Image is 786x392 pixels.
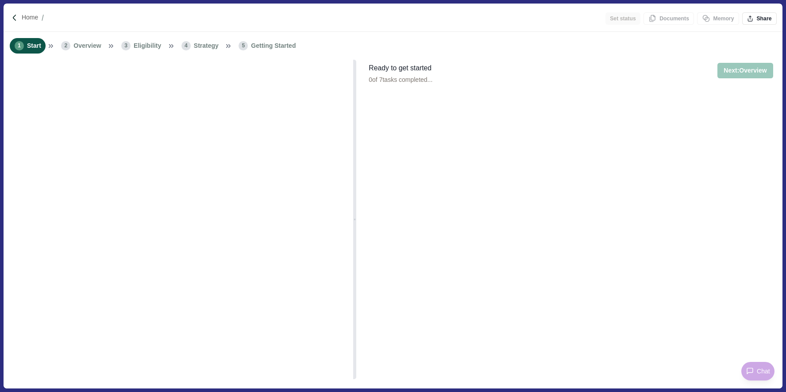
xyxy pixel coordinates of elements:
[757,367,770,376] span: Chat
[73,41,101,50] span: Overview
[717,63,773,78] button: Next:Overview
[38,14,47,22] img: Forward slash icon
[181,41,191,50] span: 4
[741,362,774,380] button: Chat
[369,63,432,74] div: Ready to get started
[15,41,24,50] span: 1
[27,41,41,50] span: Start
[239,41,248,50] span: 5
[134,41,161,50] span: Eligibility
[22,13,38,22] a: Home
[121,41,131,50] span: 3
[251,41,296,50] span: Getting Started
[194,41,219,50] span: Strategy
[61,41,70,50] span: 2
[369,75,432,85] p: 0 of 7 tasks completed...
[11,14,19,22] img: Forward slash icon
